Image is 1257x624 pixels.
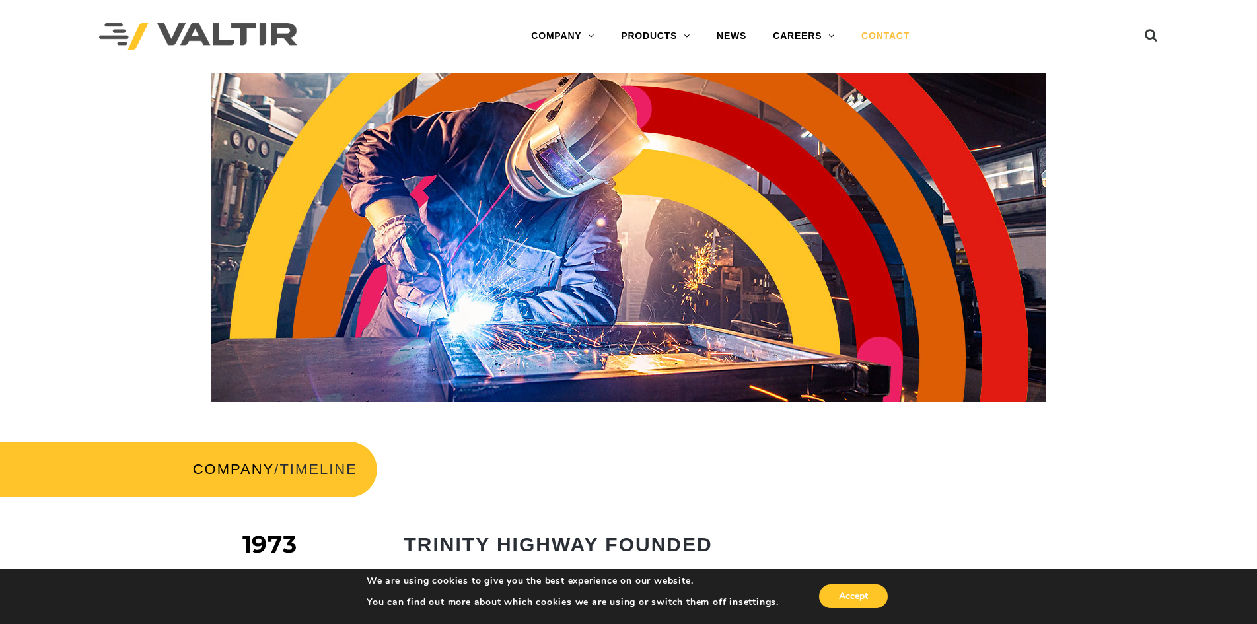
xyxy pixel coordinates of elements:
[99,23,297,50] img: Valtir
[760,23,848,50] a: CAREERS
[211,73,1046,402] img: Header_Timeline
[608,23,703,50] a: PRODUCTS
[819,584,888,608] button: Accept
[404,534,713,555] strong: TRINITY HIGHWAY FOUNDED
[703,23,760,50] a: NEWS
[738,596,776,608] button: settings
[193,461,275,477] a: COMPANY
[242,530,297,559] span: 1973
[367,596,779,608] p: You can find out more about which cookies we are using or switch them off in .
[367,575,779,587] p: We are using cookies to give you the best experience on our website.
[848,23,923,50] a: CONTACT
[279,461,357,477] span: TIMELINE
[404,565,989,596] p: It was the decade of the 1970s that roadway safety design became a regular component of highway p...
[518,23,608,50] a: COMPANY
